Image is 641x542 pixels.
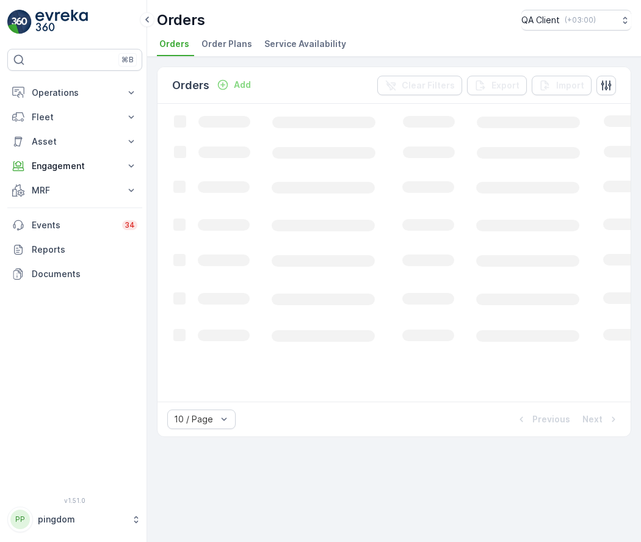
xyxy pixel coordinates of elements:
[7,507,142,532] button: PPpingdom
[32,135,118,148] p: Asset
[234,79,251,91] p: Add
[521,14,560,26] p: QA Client
[38,513,125,526] p: pingdom
[10,510,30,529] div: PP
[32,268,137,280] p: Documents
[32,219,115,231] p: Events
[32,87,118,99] p: Operations
[7,213,142,237] a: Events34
[377,76,462,95] button: Clear Filters
[7,497,142,504] span: v 1.51.0
[7,81,142,105] button: Operations
[7,105,142,129] button: Fleet
[7,154,142,178] button: Engagement
[532,76,592,95] button: Import
[7,129,142,154] button: Asset
[32,111,118,123] p: Fleet
[264,38,346,50] span: Service Availability
[201,38,252,50] span: Order Plans
[125,220,135,230] p: 34
[521,10,631,31] button: QA Client(+03:00)
[556,79,584,92] p: Import
[7,262,142,286] a: Documents
[532,413,570,425] p: Previous
[32,184,118,197] p: MRF
[514,412,571,427] button: Previous
[121,55,134,65] p: ⌘B
[491,79,520,92] p: Export
[581,412,621,427] button: Next
[172,77,209,94] p: Orders
[159,38,189,50] span: Orders
[402,79,455,92] p: Clear Filters
[32,160,118,172] p: Engagement
[157,10,205,30] p: Orders
[467,76,527,95] button: Export
[212,78,256,92] button: Add
[7,237,142,262] a: Reports
[7,178,142,203] button: MRF
[35,10,88,34] img: logo_light-DOdMpM7g.png
[565,15,596,25] p: ( +03:00 )
[582,413,603,425] p: Next
[32,244,137,256] p: Reports
[7,10,32,34] img: logo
